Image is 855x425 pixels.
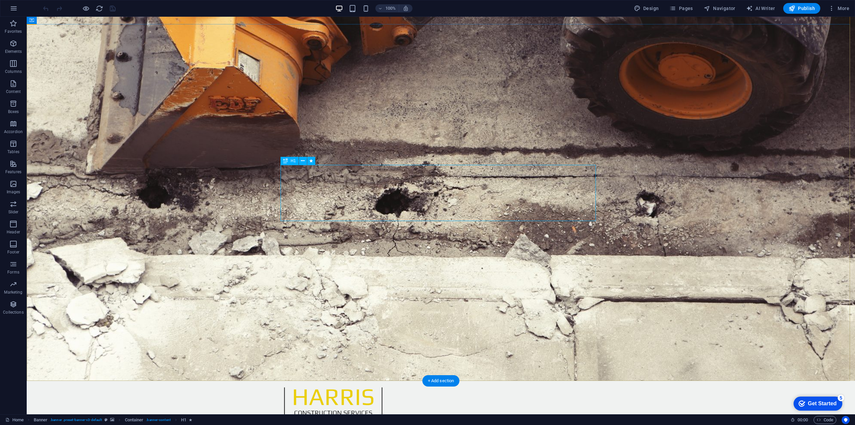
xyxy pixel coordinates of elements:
p: Boxes [8,109,19,114]
button: Publish [783,3,820,14]
div: Get Started [20,7,48,13]
p: Elements [5,49,22,54]
span: : [802,417,803,422]
span: . banner .preset-banner-v3-default [50,416,102,424]
span: Design [634,5,659,12]
p: Header [7,229,20,235]
span: 00 00 [798,416,808,424]
p: Images [7,189,20,195]
i: Reload page [96,5,103,12]
p: Accordion [4,129,23,134]
p: Footer [7,249,19,255]
span: Click to select. Double-click to edit [181,416,186,424]
p: Columns [5,69,22,74]
i: This element contains a background [110,418,114,422]
nav: breadcrumb [34,416,192,424]
button: Usercentrics [842,416,850,424]
span: Navigator [704,5,735,12]
div: + Add section [422,375,460,387]
span: Publish [789,5,815,12]
button: 100% [375,4,399,12]
p: Tables [7,149,19,154]
span: More [828,5,849,12]
div: 5 [49,1,56,8]
button: reload [95,4,103,12]
button: AI Writer [743,3,778,14]
span: Code [817,416,833,424]
p: Features [5,169,21,175]
button: Navigator [701,3,738,14]
button: Code [814,416,836,424]
div: Get Started 5 items remaining, 0% complete [5,3,54,17]
span: AI Writer [746,5,775,12]
p: Content [6,89,21,94]
i: This element is a customizable preset [105,418,108,422]
span: . banner-content [146,416,170,424]
span: Click to select. Double-click to edit [34,416,48,424]
div: Design (Ctrl+Alt+Y) [631,3,662,14]
h6: 100% [385,4,396,12]
a: Click to cancel selection. Double-click to open Pages [5,416,24,424]
span: Pages [669,5,693,12]
span: Click to select. Double-click to edit [125,416,144,424]
button: Click here to leave preview mode and continue editing [82,4,90,12]
span: H1 [291,159,296,163]
p: Marketing [4,290,22,295]
h6: Session time [791,416,808,424]
button: Pages [667,3,695,14]
i: Element contains an animation [189,418,192,422]
p: Collections [3,310,23,315]
p: Favorites [5,29,22,34]
i: On resize automatically adjust zoom level to fit chosen device. [403,5,409,11]
p: Slider [8,209,19,215]
button: Design [631,3,662,14]
p: Forms [7,270,19,275]
button: More [826,3,852,14]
